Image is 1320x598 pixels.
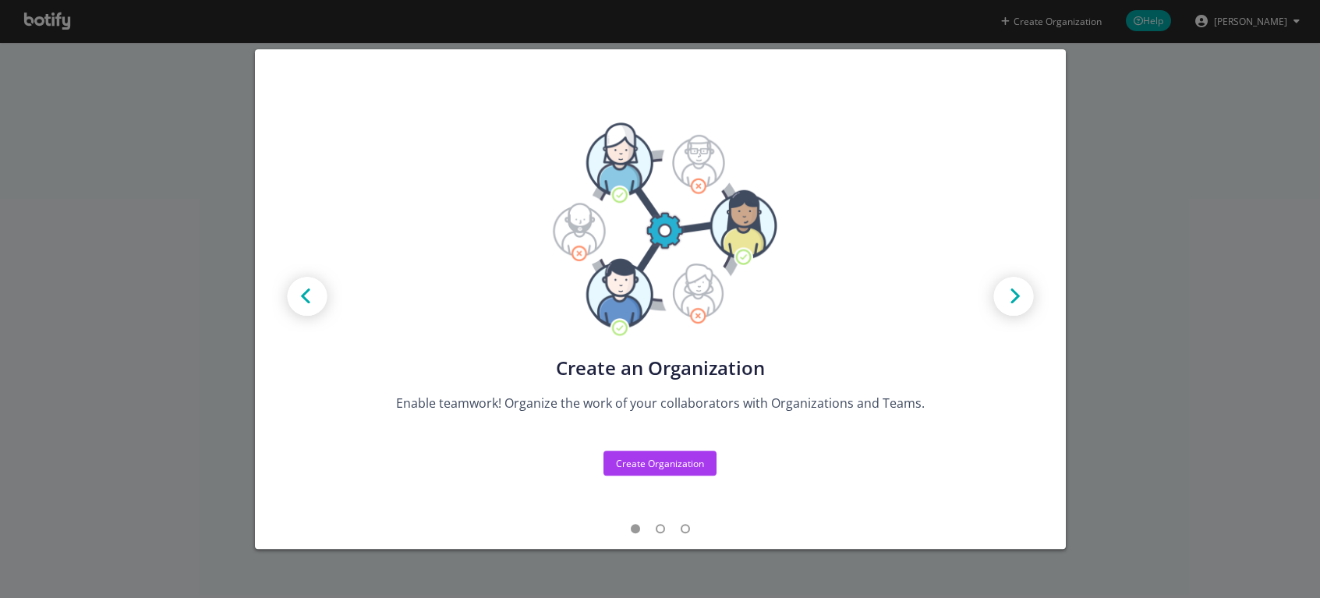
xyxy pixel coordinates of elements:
[543,122,777,338] img: Tutorial
[603,451,717,476] button: Create Organization
[272,263,342,333] img: Prev arrow
[616,457,704,470] div: Create Organization
[383,357,938,379] div: Create an Organization
[255,49,1066,550] div: modal
[383,395,938,412] div: Enable teamwork! Organize the work of your collaborators with Organizations and Teams.
[978,263,1049,333] img: Next arrow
